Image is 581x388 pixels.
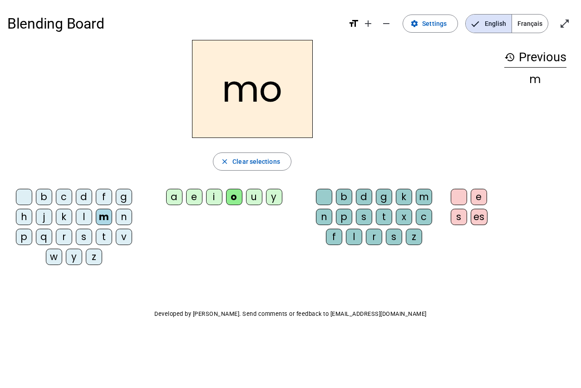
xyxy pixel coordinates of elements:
[336,189,352,205] div: b
[116,209,132,225] div: n
[76,189,92,205] div: d
[192,40,313,138] h2: mo
[221,157,229,166] mat-icon: close
[116,229,132,245] div: v
[504,74,566,85] div: m
[36,209,52,225] div: j
[206,189,222,205] div: i
[376,209,392,225] div: t
[66,249,82,265] div: y
[116,189,132,205] div: g
[336,209,352,225] div: p
[16,209,32,225] div: h
[213,152,291,171] button: Clear selections
[226,189,242,205] div: o
[56,209,72,225] div: k
[366,229,382,245] div: r
[76,209,92,225] div: l
[403,15,458,33] button: Settings
[556,15,574,33] button: Enter full screen
[56,229,72,245] div: r
[356,209,372,225] div: s
[422,18,447,29] span: Settings
[416,189,432,205] div: m
[504,47,566,68] h3: Previous
[512,15,548,33] span: Français
[76,229,92,245] div: s
[356,189,372,205] div: d
[471,189,487,205] div: e
[232,156,280,167] span: Clear selections
[86,249,102,265] div: z
[7,309,574,319] p: Developed by [PERSON_NAME]. Send comments or feedback to [EMAIL_ADDRESS][DOMAIN_NAME]
[166,189,182,205] div: a
[396,209,412,225] div: x
[466,15,512,33] span: English
[56,189,72,205] div: c
[406,229,422,245] div: z
[16,229,32,245] div: p
[416,209,432,225] div: c
[451,209,467,225] div: s
[348,18,359,29] mat-icon: format_size
[504,52,515,63] mat-icon: history
[96,189,112,205] div: f
[359,15,377,33] button: Increase font size
[266,189,282,205] div: y
[381,18,392,29] mat-icon: remove
[410,20,419,28] mat-icon: settings
[96,209,112,225] div: m
[186,189,202,205] div: e
[36,189,52,205] div: b
[471,209,487,225] div: es
[377,15,395,33] button: Decrease font size
[46,249,62,265] div: w
[376,189,392,205] div: g
[559,18,570,29] mat-icon: open_in_full
[36,229,52,245] div: q
[346,229,362,245] div: l
[386,229,402,245] div: s
[363,18,374,29] mat-icon: add
[465,14,548,33] mat-button-toggle-group: Language selection
[96,229,112,245] div: t
[7,9,341,38] h1: Blending Board
[326,229,342,245] div: f
[246,189,262,205] div: u
[396,189,412,205] div: k
[316,209,332,225] div: n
